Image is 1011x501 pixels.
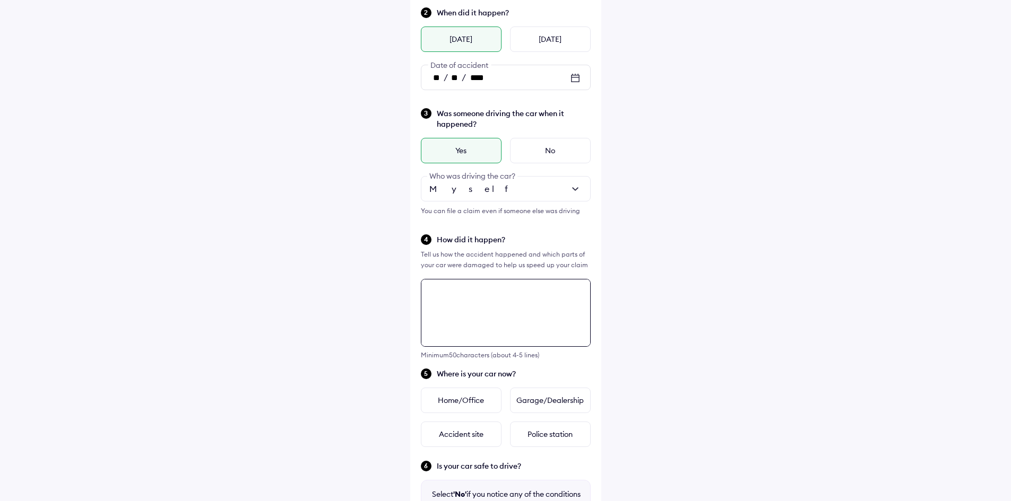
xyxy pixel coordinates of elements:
[510,27,591,52] div: [DATE]
[421,351,591,359] div: Minimum 50 characters (about 4-5 lines)
[437,108,591,129] span: Was someone driving the car when it happened?
[421,388,502,413] div: Home/Office
[429,183,517,194] span: Myself
[437,234,591,245] span: How did it happen?
[421,206,591,216] div: You can file a claim even if someone else was driving
[437,461,591,471] span: Is your car safe to drive?
[453,489,466,499] b: 'No'
[421,27,502,52] div: [DATE]
[510,388,591,413] div: Garage/Dealership
[437,368,591,379] span: Where is your car now?
[510,421,591,447] div: Police station
[428,60,491,70] span: Date of accident
[437,7,591,18] span: When did it happen?
[510,138,591,163] div: No
[444,72,448,82] span: /
[421,249,591,270] div: Tell us how the accident happened and which parts of your car were damaged to help us speed up yo...
[421,138,502,163] div: Yes
[462,72,466,82] span: /
[421,421,502,447] div: Accident site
